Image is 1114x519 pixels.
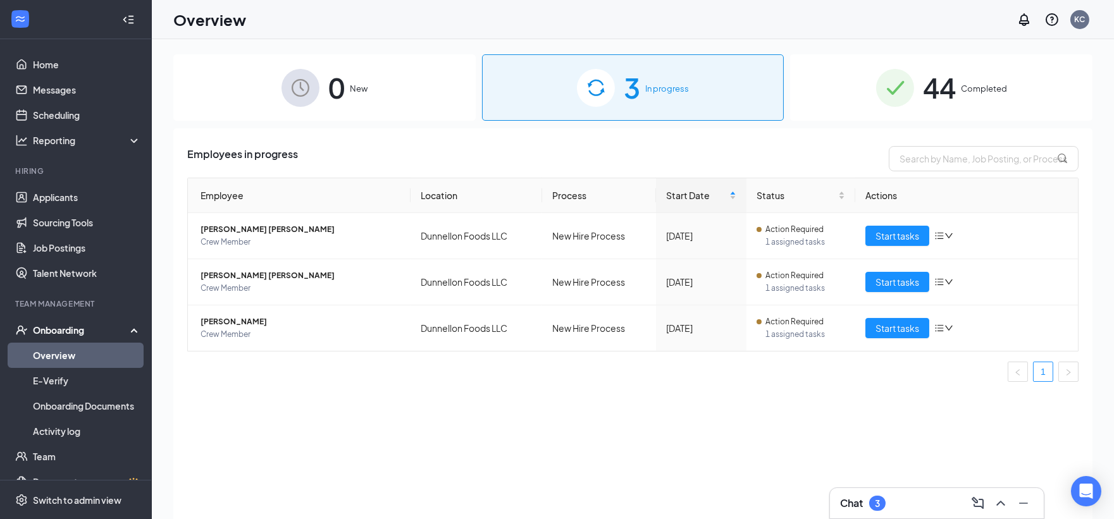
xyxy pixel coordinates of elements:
span: In progress [645,82,689,95]
th: Actions [855,178,1078,213]
span: Crew Member [201,282,400,295]
a: Activity log [33,418,141,444]
span: Start tasks [876,321,919,335]
button: Start tasks [865,318,929,338]
span: Action Required [765,315,824,328]
div: [DATE] [666,275,736,289]
td: Dunnellon Foods LLC [411,213,542,259]
a: Sourcing Tools [33,210,141,235]
a: DocumentsCrown [33,469,141,494]
button: ChevronUp [991,493,1011,513]
span: bars [934,323,944,333]
div: 3 [875,498,880,509]
td: New Hire Process [542,305,657,351]
span: New [350,82,368,95]
div: [DATE] [666,321,736,335]
span: Crew Member [201,328,400,341]
button: left [1008,362,1028,382]
button: Start tasks [865,272,929,292]
span: bars [934,231,944,241]
li: Next Page [1058,362,1079,382]
button: ComposeMessage [968,493,988,513]
th: Employee [188,178,411,213]
svg: Minimize [1016,496,1031,511]
span: 1 assigned tasks [765,328,845,341]
div: Reporting [33,134,142,147]
th: Location [411,178,542,213]
a: Overview [33,343,141,368]
span: Employees in progress [187,146,298,171]
svg: Notifications [1017,12,1032,27]
svg: QuestionInfo [1044,12,1060,27]
svg: ChevronUp [993,496,1008,511]
span: 1 assigned tasks [765,282,845,295]
input: Search by Name, Job Posting, or Process [889,146,1079,171]
span: Start tasks [876,229,919,243]
svg: Settings [15,494,28,506]
span: left [1014,369,1022,376]
svg: Analysis [15,134,28,147]
a: Messages [33,77,141,102]
a: Scheduling [33,102,141,128]
a: Talent Network [33,260,141,286]
a: Job Postings [33,235,141,260]
span: Completed [961,82,1007,95]
span: [PERSON_NAME] [PERSON_NAME] [201,269,400,282]
span: 3 [624,66,640,109]
div: KC [1075,14,1086,25]
svg: ComposeMessage [970,496,986,511]
td: New Hire Process [542,213,657,259]
li: Previous Page [1008,362,1028,382]
span: Status [757,188,836,202]
th: Process [542,178,657,213]
svg: Collapse [122,13,135,26]
a: 1 [1034,362,1053,381]
span: 1 assigned tasks [765,236,845,248]
button: right [1058,362,1079,382]
span: down [944,324,953,333]
span: right [1065,369,1072,376]
div: [DATE] [666,229,736,243]
h1: Overview [173,9,246,30]
div: Switch to admin view [33,494,121,506]
span: Start Date [666,188,727,202]
td: Dunnellon Foods LLC [411,305,542,351]
button: Start tasks [865,226,929,246]
span: Start tasks [876,275,919,289]
td: New Hire Process [542,259,657,305]
a: Team [33,444,141,469]
span: Action Required [765,269,824,282]
td: Dunnellon Foods LLC [411,259,542,305]
span: bars [934,277,944,287]
div: Open Intercom Messenger [1071,476,1101,506]
span: down [944,278,953,286]
svg: UserCheck [15,324,28,336]
li: 1 [1033,362,1053,382]
span: Crew Member [201,236,400,248]
a: Onboarding Documents [33,393,141,418]
h3: Chat [840,496,863,510]
svg: WorkstreamLogo [14,13,27,25]
span: [PERSON_NAME] [PERSON_NAME] [201,223,400,236]
a: Home [33,52,141,77]
span: 44 [923,66,956,109]
span: down [944,231,953,240]
a: E-Verify [33,368,141,393]
button: Minimize [1013,493,1034,513]
span: Action Required [765,223,824,236]
th: Status [746,178,855,213]
div: Team Management [15,298,139,309]
span: 0 [328,66,345,109]
a: Applicants [33,185,141,210]
div: Onboarding [33,324,130,336]
span: [PERSON_NAME] [201,315,400,328]
div: Hiring [15,166,139,176]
